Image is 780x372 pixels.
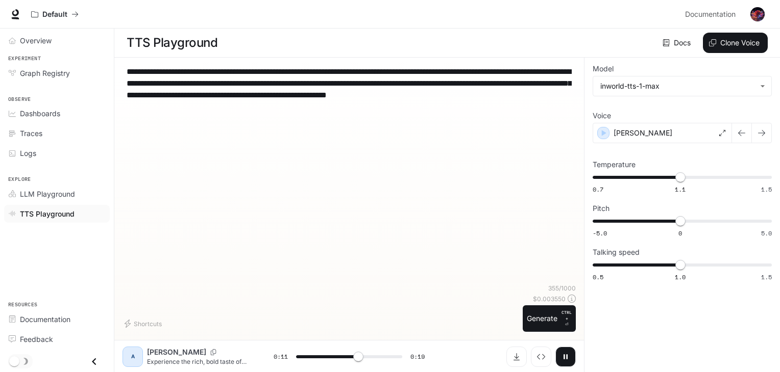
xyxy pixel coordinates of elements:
[681,4,743,24] a: Documentation
[506,347,527,367] button: Download audio
[42,10,67,19] p: Default
[614,128,672,138] p: [PERSON_NAME]
[548,284,576,293] p: 355 / 1000
[4,310,110,328] a: Documentation
[562,309,572,322] p: CTRL +
[9,355,19,366] span: Dark mode toggle
[123,315,166,332] button: Shortcuts
[4,104,110,122] a: Dashboards
[523,305,576,332] button: GenerateCTRL +⏎
[4,64,110,82] a: Graph Registry
[20,68,70,78] span: Graph Registry
[206,349,221,355] button: Copy Voice ID
[4,124,110,142] a: Traces
[761,273,772,281] span: 1.5
[20,108,60,119] span: Dashboards
[83,351,106,372] button: Close drawer
[410,352,425,362] span: 0:19
[20,208,75,219] span: TTS Playground
[20,35,52,46] span: Overview
[761,229,772,237] span: 5.0
[593,65,614,72] p: Model
[593,249,640,256] p: Talking speed
[20,334,53,344] span: Feedback
[675,273,686,281] span: 1.0
[4,185,110,203] a: LLM Playground
[750,7,765,21] img: User avatar
[678,229,682,237] span: 0
[531,347,551,367] button: Inspect
[4,330,110,348] a: Feedback
[675,185,686,194] span: 1.1
[593,112,611,119] p: Voice
[20,189,75,199] span: LLM Playground
[147,347,206,357] p: [PERSON_NAME]
[4,144,110,162] a: Logs
[127,33,217,53] h1: TTS Playground
[147,357,249,366] p: Experience the rich, bold taste of Bru Coffee — a perfect start to every morning. Crafted with pa...
[747,4,768,24] button: User avatar
[27,4,83,24] button: All workspaces
[125,349,141,365] div: A
[4,205,110,223] a: TTS Playground
[761,185,772,194] span: 1.5
[593,161,636,168] p: Temperature
[4,32,110,49] a: Overview
[593,229,607,237] span: -5.0
[703,33,768,53] button: Clone Voice
[562,309,572,328] p: ⏎
[20,314,70,325] span: Documentation
[685,8,736,21] span: Documentation
[600,81,755,91] div: inworld-tts-1-max
[274,352,288,362] span: 0:11
[20,148,36,158] span: Logs
[661,33,695,53] a: Docs
[20,128,42,139] span: Traces
[593,273,603,281] span: 0.5
[593,76,771,96] div: inworld-tts-1-max
[593,205,610,212] p: Pitch
[533,295,566,303] p: $ 0.003550
[593,185,603,194] span: 0.7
